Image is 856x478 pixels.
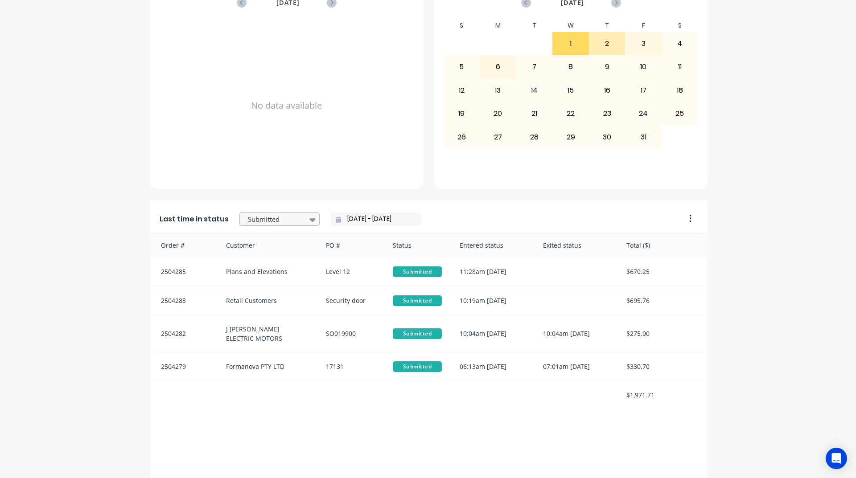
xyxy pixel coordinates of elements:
div: No data available [160,19,414,192]
div: F [625,19,662,32]
span: Last time in status [160,214,229,225]
div: 8 [553,56,588,78]
div: 14 [517,79,552,102]
div: W [552,19,589,32]
div: $670.25 [617,257,707,286]
div: 2504282 [150,315,217,352]
span: Submitted [393,266,442,277]
div: 17131 [317,352,384,381]
div: 16 [589,79,625,102]
div: T [516,19,553,32]
div: 21 [517,102,552,125]
div: Level 12 [317,257,384,286]
div: Open Intercom Messenger [826,448,847,469]
div: S [444,19,480,32]
div: 5 [444,56,480,78]
div: Entered status [451,233,534,257]
div: J [PERSON_NAME] ELECTRIC MOTORS [217,315,317,352]
div: 24 [626,102,661,125]
div: 3 [626,33,661,55]
div: PO # [317,233,384,257]
div: Exited status [534,233,617,257]
div: Formanova PTY LTD [217,352,317,381]
div: 07:01am [DATE] [534,352,617,381]
div: 20 [480,102,516,125]
input: Filter by date [341,212,418,226]
div: 17 [626,79,661,102]
div: Total ($) [617,233,707,257]
span: Submitted [393,295,442,306]
div: $695.76 [617,286,707,315]
div: 13 [480,79,516,102]
div: 15 [553,79,588,102]
div: 12 [444,79,480,102]
div: 11 [662,56,698,78]
div: 7 [517,56,552,78]
div: SO019900 [317,315,384,352]
div: 1 [553,33,588,55]
div: 31 [626,126,661,148]
div: 2504279 [150,352,217,381]
div: 4 [662,33,698,55]
div: 10:04am [DATE] [451,315,534,352]
div: 9 [589,56,625,78]
div: 27 [480,126,516,148]
div: 10:19am [DATE] [451,286,534,315]
div: T [589,19,626,32]
span: Submitted [393,328,442,339]
div: Status [384,233,451,257]
div: 26 [444,126,480,148]
div: Security door [317,286,384,315]
div: Plans and Elevations [217,257,317,286]
div: 2504285 [150,257,217,286]
div: 25 [662,102,698,125]
div: $330.70 [617,352,707,381]
div: 19 [444,102,480,125]
div: 2504283 [150,286,217,315]
div: $275.00 [617,315,707,352]
div: 29 [553,126,588,148]
div: 2 [589,33,625,55]
div: Order # [150,233,217,257]
div: 30 [589,126,625,148]
div: Retail Customers [217,286,317,315]
div: 11:28am [DATE] [451,257,534,286]
div: $1,971.71 [617,381,707,409]
div: 10:04am [DATE] [534,315,617,352]
div: 6 [480,56,516,78]
span: Submitted [393,361,442,372]
div: 23 [589,102,625,125]
div: 06:13am [DATE] [451,352,534,381]
div: 28 [517,126,552,148]
div: 10 [626,56,661,78]
div: 22 [553,102,588,125]
div: S [662,19,698,32]
div: M [480,19,516,32]
div: 18 [662,79,698,102]
div: Customer [217,233,317,257]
